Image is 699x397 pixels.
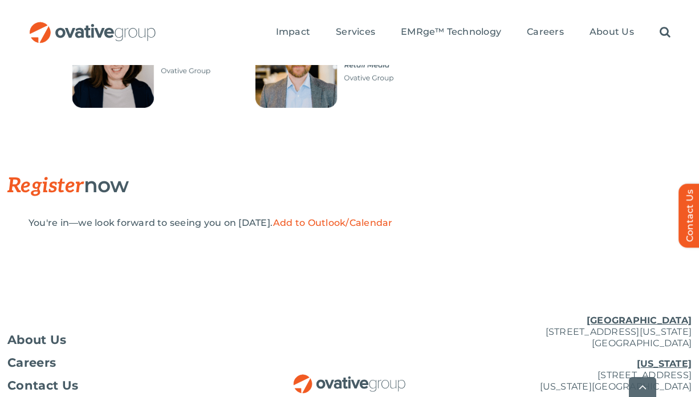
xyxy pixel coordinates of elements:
[7,334,235,391] nav: Footer Menu
[336,26,375,38] span: Services
[273,217,393,228] a: Add to Outlook/Calendar
[276,26,310,38] span: Impact
[527,26,564,39] a: Careers
[7,334,67,346] span: About Us
[276,26,310,39] a: Impact
[292,373,407,384] a: OG_Full_horizontal_RGB
[527,26,564,38] span: Careers
[7,357,235,368] a: Careers
[590,26,634,38] span: About Us
[336,26,375,39] a: Services
[29,217,670,229] div: You're in—we look forward to seeing you on [DATE].
[29,21,157,31] a: OG_Full_horizontal_RGB
[7,173,635,197] h3: now
[637,358,692,369] u: [US_STATE]
[7,380,78,391] span: Contact Us
[660,26,670,39] a: Search
[7,334,235,346] a: About Us
[401,26,501,38] span: EMRge™ Technology
[401,26,501,39] a: EMRge™ Technology
[590,26,634,39] a: About Us
[7,357,56,368] span: Careers
[464,315,692,349] p: [STREET_ADDRESS][US_STATE] [GEOGRAPHIC_DATA]
[7,380,235,391] a: Contact Us
[276,14,670,51] nav: Menu
[587,315,692,326] u: [GEOGRAPHIC_DATA]
[7,173,84,198] span: Register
